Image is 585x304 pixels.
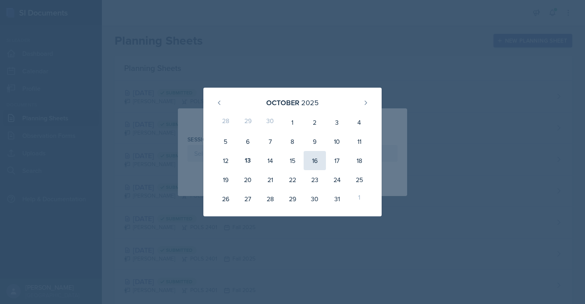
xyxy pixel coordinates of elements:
div: 28 [259,189,281,208]
div: 12 [214,151,237,170]
div: 16 [304,151,326,170]
div: 29 [281,189,304,208]
div: 22 [281,170,304,189]
div: 17 [326,151,348,170]
div: 1 [281,113,304,132]
div: 2 [304,113,326,132]
div: 23 [304,170,326,189]
div: 26 [214,189,237,208]
div: 21 [259,170,281,189]
div: 2025 [301,97,319,108]
div: 13 [237,151,259,170]
div: 10 [326,132,348,151]
div: 14 [259,151,281,170]
div: 7 [259,132,281,151]
div: 1 [348,189,370,208]
div: 8 [281,132,304,151]
div: 30 [304,189,326,208]
div: 27 [237,189,259,208]
div: 15 [281,151,304,170]
div: 9 [304,132,326,151]
div: 4 [348,113,370,132]
div: October [266,97,299,108]
div: 3 [326,113,348,132]
div: 20 [237,170,259,189]
div: 29 [237,113,259,132]
div: 6 [237,132,259,151]
div: 11 [348,132,370,151]
div: 5 [214,132,237,151]
div: 31 [326,189,348,208]
div: 28 [214,113,237,132]
div: 30 [259,113,281,132]
div: 24 [326,170,348,189]
div: 18 [348,151,370,170]
div: 25 [348,170,370,189]
div: 19 [214,170,237,189]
